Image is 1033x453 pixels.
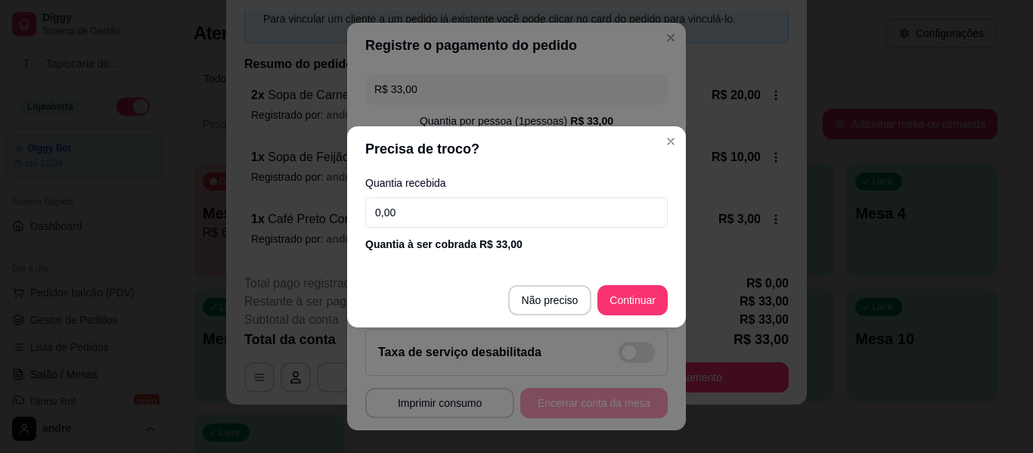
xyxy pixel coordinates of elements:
[659,129,683,154] button: Close
[508,285,592,315] button: Não preciso
[347,126,686,172] header: Precisa de troco?
[597,285,668,315] button: Continuar
[365,178,668,188] label: Quantia recebida
[365,237,668,252] div: Quantia à ser cobrada R$ 33,00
